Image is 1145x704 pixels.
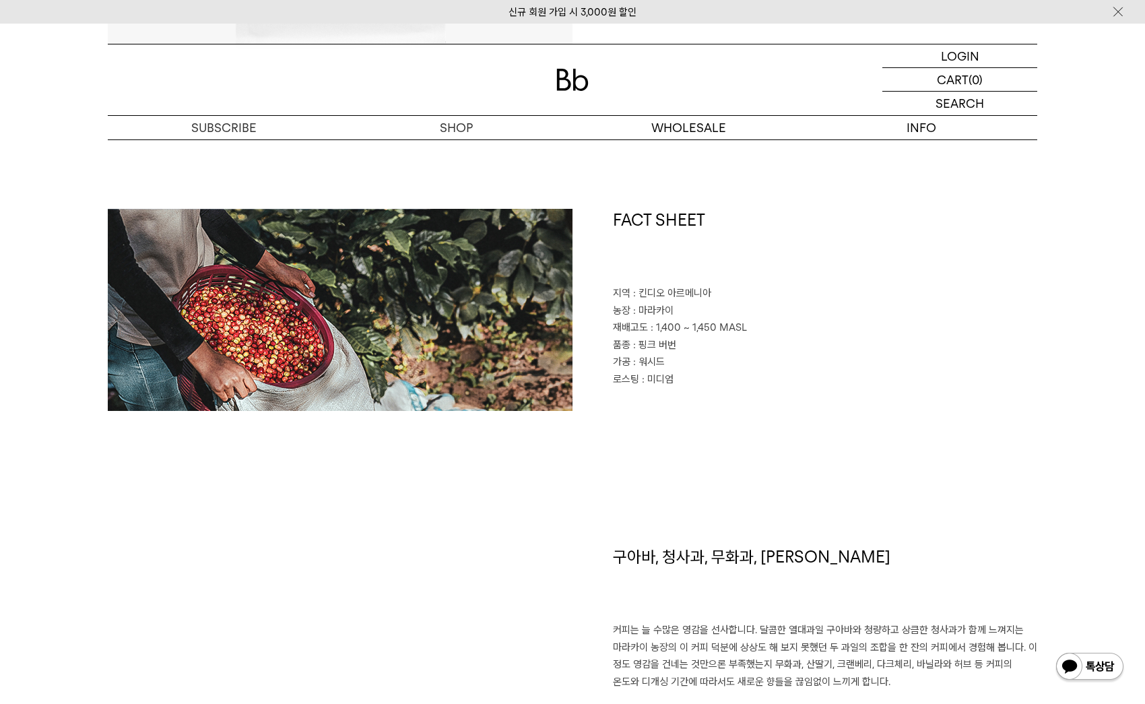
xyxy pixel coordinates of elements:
[633,287,711,299] span: : 킨디오 아르메니아
[613,287,630,299] span: 지역
[651,321,747,333] span: : 1,400 ~ 1,450 MASL
[556,69,589,91] img: 로고
[642,373,674,385] span: : 미디엄
[1055,651,1125,684] img: 카카오톡 채널 1:1 채팅 버튼
[613,321,648,333] span: 재배고도
[937,68,969,91] p: CART
[613,209,1037,286] h1: FACT SHEET
[941,44,979,67] p: LOGIN
[613,339,630,351] span: 품종
[969,68,983,91] p: (0)
[509,6,636,18] a: 신규 회원 가입 시 3,000원 할인
[613,305,630,317] span: 농장
[108,209,572,411] img: 콜롬비아 마라카이
[613,546,1037,622] h1: 구아바, 청사과, 무화과, [PERSON_NAME]
[633,339,676,351] span: : 핑크 버번
[633,356,665,368] span: : 워시드
[936,92,984,115] p: SEARCH
[633,305,674,317] span: : 마라카이
[805,116,1037,139] p: INFO
[882,68,1037,92] a: CART (0)
[572,116,805,139] p: WHOLESALE
[613,373,639,385] span: 로스팅
[340,116,572,139] a: SHOP
[613,356,630,368] span: 가공
[108,116,340,139] a: SUBSCRIBE
[882,44,1037,68] a: LOGIN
